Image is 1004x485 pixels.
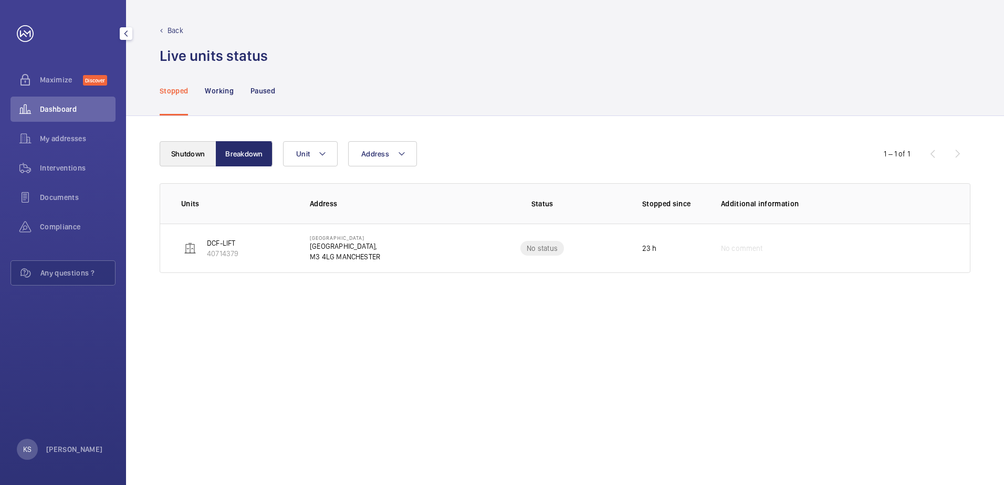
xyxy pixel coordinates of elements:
[46,444,103,455] p: [PERSON_NAME]
[160,46,268,66] h1: Live units status
[527,243,558,254] p: No status
[642,198,704,209] p: Stopped since
[216,141,273,166] button: Breakdown
[40,163,116,173] span: Interventions
[40,192,116,203] span: Documents
[207,238,238,248] p: DCF-LIFT
[205,86,233,96] p: Working
[160,86,188,96] p: Stopped
[40,104,116,114] span: Dashboard
[310,241,380,251] p: [GEOGRAPHIC_DATA],
[207,248,238,259] p: 40714379
[168,25,183,36] p: Back
[181,198,293,209] p: Units
[466,198,618,209] p: Status
[721,198,949,209] p: Additional information
[184,242,196,255] img: elevator.svg
[348,141,417,166] button: Address
[160,141,216,166] button: Shutdown
[40,222,116,232] span: Compliance
[40,75,83,85] span: Maximize
[23,444,32,455] p: KS
[296,150,310,158] span: Unit
[40,133,116,144] span: My addresses
[283,141,338,166] button: Unit
[250,86,275,96] p: Paused
[884,149,910,159] div: 1 – 1 of 1
[642,243,657,254] p: 23 h
[40,268,115,278] span: Any questions ?
[721,243,763,254] span: No comment
[361,150,389,158] span: Address
[310,198,459,209] p: Address
[310,235,380,241] p: [GEOGRAPHIC_DATA]
[83,75,107,86] span: Discover
[310,251,380,262] p: M3 4LG MANCHESTER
